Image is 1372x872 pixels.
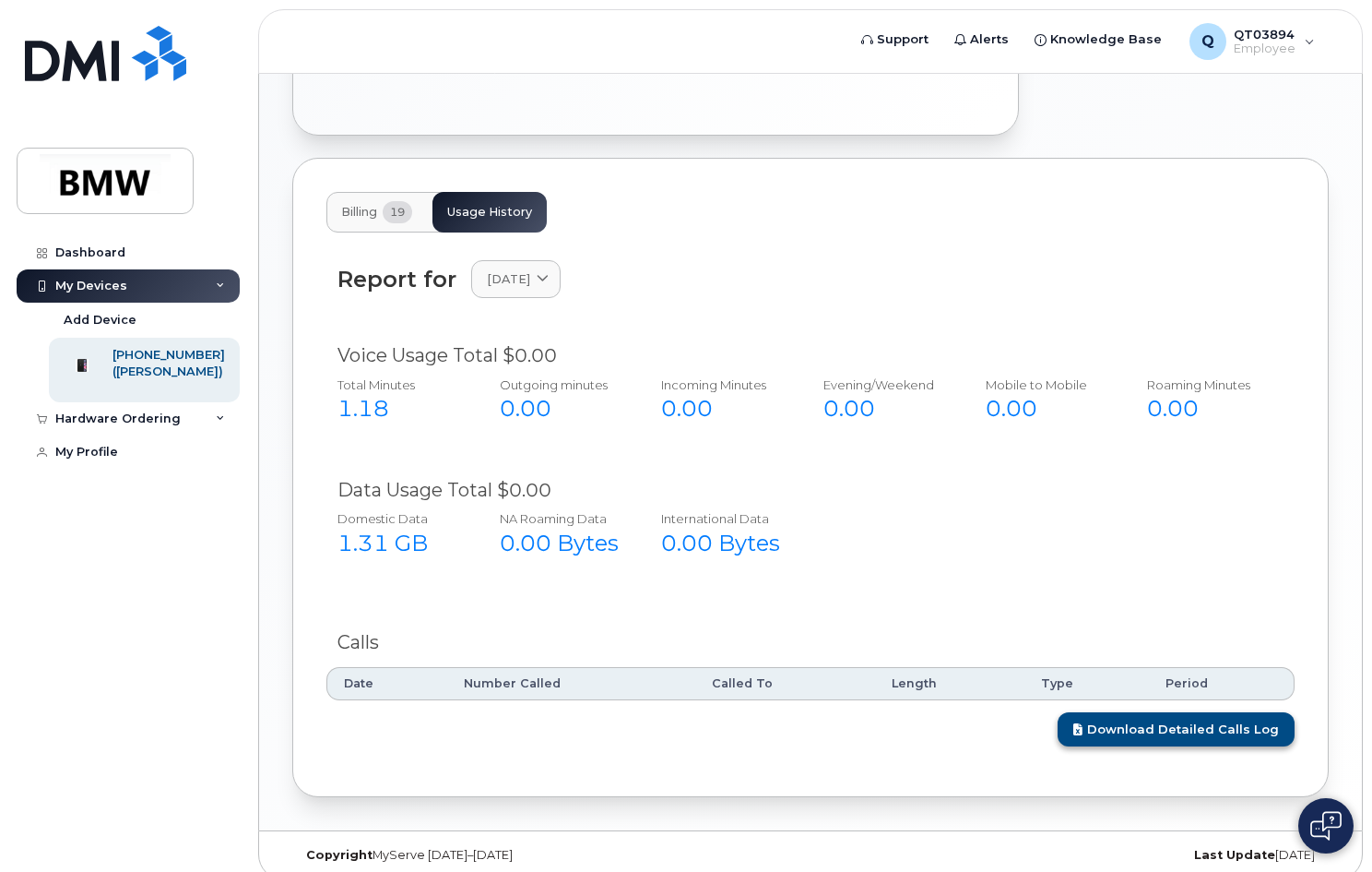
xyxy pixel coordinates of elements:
[292,848,638,863] div: MyServe [DATE]–[DATE]
[326,667,447,700] th: Date
[471,260,561,298] a: [DATE]
[695,667,874,700] th: Called To
[1147,376,1269,394] div: Roaming Minutes
[661,376,783,394] div: Incoming Minutes
[823,376,945,394] div: Evening/Weekend
[1201,30,1214,53] span: Q
[337,342,1283,369] div: Voice Usage Total $0.00
[941,21,1022,58] a: Alerts
[500,528,621,559] div: 0.00 Bytes
[1310,811,1342,841] img: Open chat
[500,393,621,424] div: 0.00
[337,267,456,292] div: Report for
[1024,667,1149,700] th: Type
[337,629,1283,656] div: Calls
[661,528,783,559] div: 0.00 Bytes
[1234,42,1295,56] span: Employee
[1147,393,1269,424] div: 0.00
[447,667,695,700] th: Number Called
[875,667,1024,700] th: Length
[970,30,1009,49] span: Alerts
[337,528,459,559] div: 1.31 GB
[823,393,945,424] div: 0.00
[848,21,941,58] a: Support
[500,376,621,394] div: Outgoing minutes
[487,270,530,288] span: [DATE]
[986,393,1107,424] div: 0.00
[341,205,377,220] span: Billing
[983,848,1329,863] div: [DATE]
[1177,23,1328,60] div: QT03894
[661,393,783,424] div: 0.00
[661,510,783,528] div: International Data
[986,376,1107,394] div: Mobile to Mobile
[337,477,1283,504] div: Data Usage Total $0.00
[1022,21,1175,58] a: Knowledge Base
[500,510,621,528] div: NA Roaming Data
[337,510,459,528] div: Domestic Data
[337,393,459,424] div: 1.18
[1058,712,1295,747] a: Download Detailed Calls Log
[1234,27,1295,42] span: QT03894
[306,848,373,862] strong: Copyright
[877,30,928,49] span: Support
[383,201,412,223] span: 19
[1149,667,1295,700] th: Period
[1194,848,1275,862] strong: Last Update
[337,376,459,394] div: Total Minutes
[1050,30,1162,49] span: Knowledge Base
